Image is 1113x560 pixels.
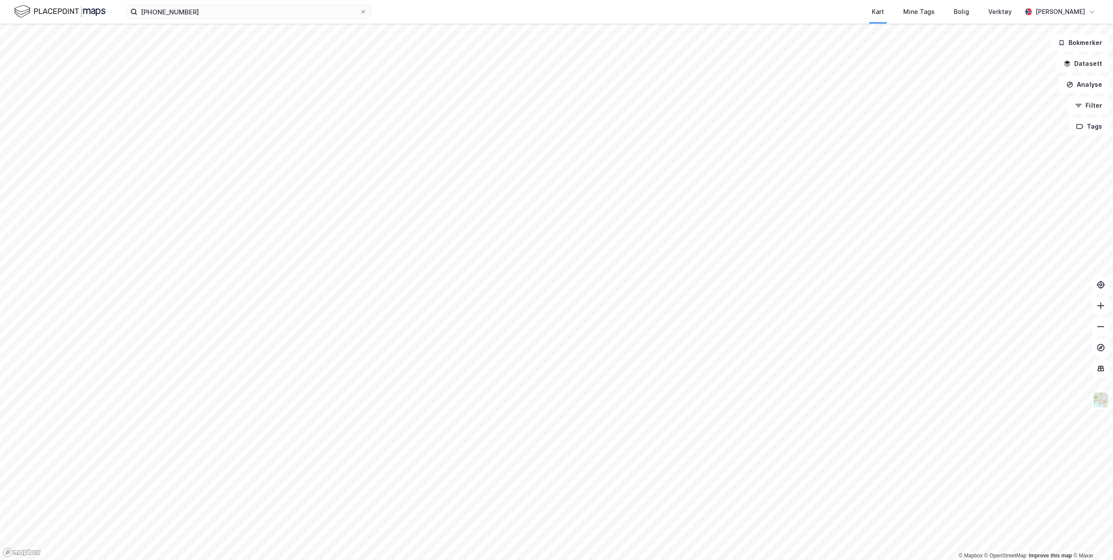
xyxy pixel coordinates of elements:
[3,547,41,557] a: Mapbox homepage
[1056,55,1110,72] button: Datasett
[954,7,969,17] div: Bolig
[1029,553,1072,559] a: Improve this map
[137,5,360,18] input: Søk på adresse, matrikkel, gårdeiere, leietakere eller personer
[1051,34,1110,51] button: Bokmerker
[14,4,106,19] img: logo.f888ab2527a4732fd821a326f86c7f29.svg
[903,7,935,17] div: Mine Tags
[1059,76,1110,93] button: Analyse
[959,553,983,559] a: Mapbox
[1035,7,1085,17] div: [PERSON_NAME]
[872,7,884,17] div: Kart
[1068,97,1110,114] button: Filter
[1069,518,1113,560] iframe: Chat Widget
[1069,118,1110,135] button: Tags
[988,7,1012,17] div: Verktøy
[1093,392,1109,408] img: Z
[984,553,1027,559] a: OpenStreetMap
